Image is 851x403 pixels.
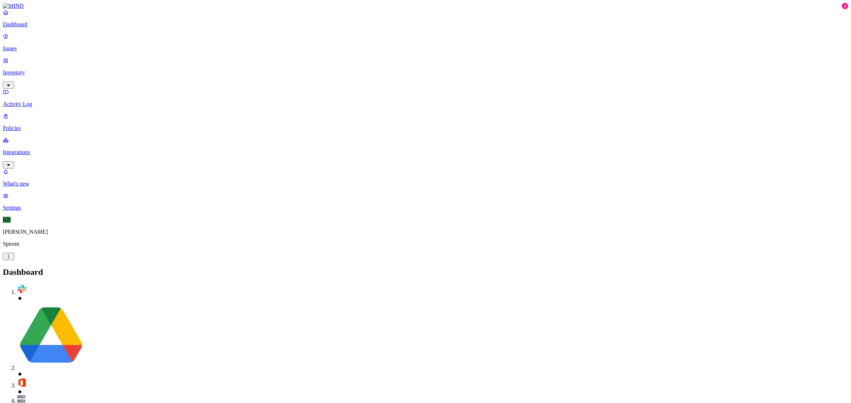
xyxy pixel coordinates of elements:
h2: Dashboard [3,267,848,277]
p: Dashboard [3,21,848,28]
div: 3 [842,3,848,9]
p: Spirent [3,241,848,247]
a: Issues [3,33,848,52]
a: Settings [3,193,848,211]
a: MIND [3,3,848,9]
p: What's new [3,181,848,187]
a: Activity Log [3,89,848,107]
span: KR [3,217,11,223]
img: MIND [3,3,24,9]
img: svg%3e [17,395,26,403]
p: Activity Log [3,101,848,107]
p: [PERSON_NAME] [3,229,848,235]
img: svg%3e [17,378,27,387]
img: svg%3e [17,302,85,370]
img: svg%3e [17,284,27,294]
p: Settings [3,205,848,211]
p: Integrations [3,149,848,155]
a: What's new [3,169,848,187]
p: Inventory [3,69,848,76]
a: Dashboard [3,9,848,28]
a: Inventory [3,57,848,88]
a: Policies [3,113,848,131]
p: Issues [3,45,848,52]
p: Policies [3,125,848,131]
a: Integrations [3,137,848,168]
